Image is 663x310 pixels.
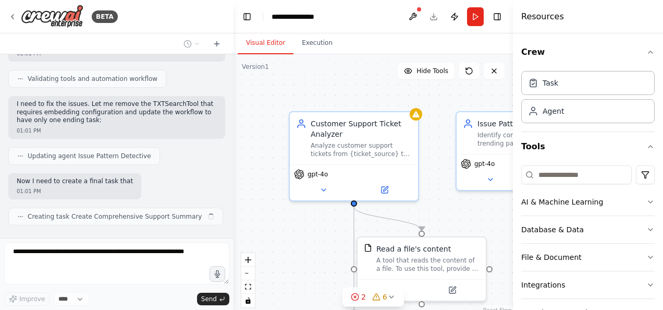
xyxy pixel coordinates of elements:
[28,212,202,221] span: Creating task Create Comprehensive Support Summary
[238,32,293,54] button: Visual Editor
[19,295,45,303] span: Improve
[241,253,255,267] button: zoom in
[521,271,655,299] button: Integrations
[17,177,133,186] p: Now I need to create a final task that
[289,111,419,201] div: Customer Support Ticket AnalyzerAnalyze customer support tickets from {ticket_source} to categori...
[357,236,487,302] div: FileReadToolRead a file's contentA tool that reads the content of a file. To use this tool, provi...
[241,280,255,294] button: fit view
[521,10,564,23] h4: Resources
[361,292,366,302] span: 2
[355,184,414,196] button: Open in side panel
[521,216,655,243] button: Database & Data
[21,5,83,28] img: Logo
[543,106,564,116] div: Agent
[521,244,655,271] button: File & Document
[416,67,448,75] span: Hide Tools
[4,292,50,306] button: Improve
[311,118,412,139] div: Customer Support Ticket Analyzer
[477,131,579,148] div: Identify common issues and trending patterns across customer support tickets. Analyze recurring p...
[543,78,558,88] div: Task
[477,118,579,129] div: Issue Pattern Detective
[28,75,157,83] span: Validating tools and automation workflow
[456,111,586,191] div: Issue Pattern DetectiveIdentify common issues and trending patterns across customer support ticke...
[376,256,480,273] div: A tool that reads the content of a file. To use this tool, provide a 'file_path' parameter with t...
[521,67,655,132] div: Crew
[17,127,217,135] div: 01:01 PM
[201,295,217,303] span: Send
[272,11,324,22] nav: breadcrumb
[521,188,655,216] button: AI & Machine Learning
[474,160,495,168] span: gpt-4o
[17,100,217,125] p: I need to fix the issues. Let me remove the TXTSearchTool that requires embedding configuration a...
[208,38,225,50] button: Start a new chat
[240,9,254,24] button: Hide left sidebar
[92,10,118,23] div: BETA
[398,63,455,79] button: Hide Tools
[383,292,387,302] span: 6
[17,187,133,195] div: 01:01 PM
[308,170,328,178] span: gpt-4o
[293,32,341,54] button: Execution
[179,38,204,50] button: Switch to previous chat
[210,266,225,282] button: Click to speak your automation idea
[423,284,482,296] button: Open in side panel
[311,141,412,158] div: Analyze customer support tickets from {ticket_source} to categorize them by urgency level (Critic...
[521,132,655,161] button: Tools
[241,294,255,307] button: toggle interactivity
[349,207,427,231] g: Edge from 09a12c17-488a-463b-976c-b22053ef772f to 9ea0816e-d95b-4aba-a5af-9660db319d2f
[197,293,229,305] button: Send
[28,152,151,160] span: Updating agent Issue Pattern Detective
[521,38,655,67] button: Crew
[342,288,404,307] button: 26
[241,267,255,280] button: zoom out
[490,9,505,24] button: Hide right sidebar
[242,63,269,71] div: Version 1
[376,244,451,254] div: Read a file's content
[241,253,255,307] div: React Flow controls
[364,244,372,252] img: FileReadTool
